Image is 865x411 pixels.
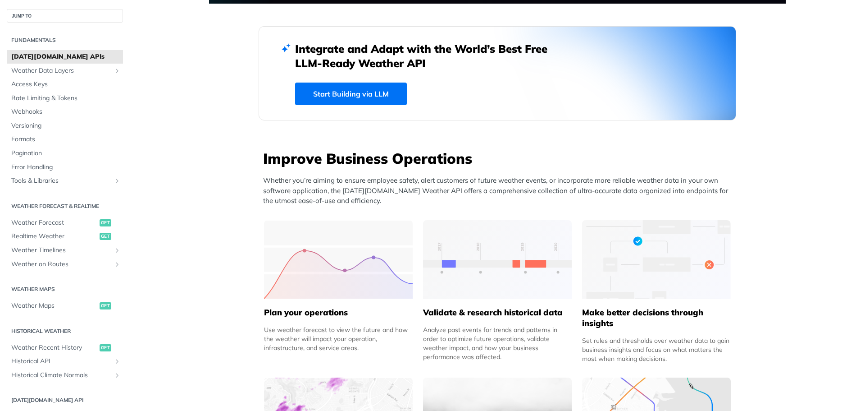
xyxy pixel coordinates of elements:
img: 39565e8-group-4962x.svg [264,220,413,299]
a: Access Keys [7,78,123,91]
span: get [100,344,111,351]
span: Pagination [11,149,121,158]
a: [DATE][DOMAIN_NAME] APIs [7,50,123,64]
button: Show subpages for Weather on Routes [114,261,121,268]
div: Analyze past events for trends and patterns in order to optimize future operations, validate weat... [423,325,572,361]
a: Start Building via LLM [295,83,407,105]
a: Weather Recent Historyget [7,341,123,355]
span: Versioning [11,121,121,130]
a: Weather TimelinesShow subpages for Weather Timelines [7,244,123,257]
a: Pagination [7,147,123,160]
h2: Fundamentals [7,36,123,44]
span: Realtime Weather [11,232,97,241]
button: JUMP TO [7,9,123,23]
h2: Weather Maps [7,285,123,293]
span: Rate Limiting & Tokens [11,94,121,103]
button: Show subpages for Historical API [114,358,121,365]
p: Whether you’re aiming to ensure employee safety, alert customers of future weather events, or inc... [263,175,736,206]
h5: Plan your operations [264,307,413,318]
span: get [100,233,111,240]
span: Weather Forecast [11,218,97,227]
img: a22d113-group-496-32x.svg [582,220,731,299]
a: Weather Data LayersShow subpages for Weather Data Layers [7,64,123,78]
button: Show subpages for Weather Data Layers [114,67,121,74]
span: Formats [11,135,121,144]
span: Tools & Libraries [11,176,111,185]
a: Weather Mapsget [7,299,123,313]
a: Weather Forecastget [7,216,123,230]
h2: Historical Weather [7,327,123,335]
span: get [100,302,111,309]
span: Weather Data Layers [11,66,111,75]
button: Show subpages for Historical Climate Normals [114,372,121,379]
a: Historical APIShow subpages for Historical API [7,355,123,368]
span: Historical Climate Normals [11,371,111,380]
img: 13d7ca0-group-496-2.svg [423,220,572,299]
h2: [DATE][DOMAIN_NAME] API [7,396,123,404]
a: Formats [7,133,123,146]
button: Show subpages for Weather Timelines [114,247,121,254]
a: Error Handling [7,161,123,174]
span: Weather Recent History [11,343,97,352]
span: get [100,219,111,226]
h5: Validate & research historical data [423,307,572,318]
span: [DATE][DOMAIN_NAME] APIs [11,52,121,61]
span: Error Handling [11,163,121,172]
a: Webhooks [7,105,123,119]
h3: Improve Business Operations [263,148,736,168]
div: Set rules and thresholds over weather data to gain business insights and focus on what matters th... [582,336,731,363]
h2: Integrate and Adapt with the World’s Best Free LLM-Ready Weather API [295,42,561,70]
span: Historical API [11,357,111,366]
h5: Make better decisions through insights [582,307,731,329]
span: Weather Maps [11,301,97,310]
button: Show subpages for Tools & Libraries [114,177,121,185]
span: Weather on Routes [11,260,111,269]
a: Weather on RoutesShow subpages for Weather on Routes [7,258,123,271]
a: Versioning [7,119,123,133]
span: Access Keys [11,80,121,89]
div: Use weather forecast to view the future and how the weather will impact your operation, infrastru... [264,325,413,352]
a: Tools & LibrariesShow subpages for Tools & Libraries [7,174,123,188]
a: Realtime Weatherget [7,230,123,243]
a: Historical Climate NormalsShow subpages for Historical Climate Normals [7,369,123,382]
span: Weather Timelines [11,246,111,255]
h2: Weather Forecast & realtime [7,202,123,210]
span: Webhooks [11,107,121,116]
a: Rate Limiting & Tokens [7,92,123,105]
